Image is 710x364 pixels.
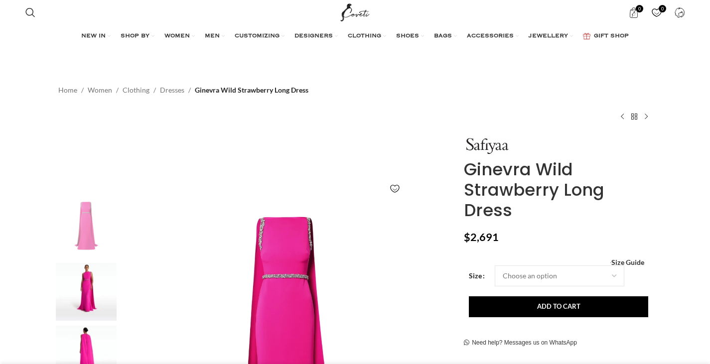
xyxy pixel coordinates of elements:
[20,2,40,22] a: Search
[467,26,519,46] a: ACCESSORIES
[464,159,652,220] h1: Ginevra Wild Strawberry Long Dress
[464,137,509,154] img: Safiyaa
[396,26,424,46] a: SHOES
[434,32,452,40] span: BAGS
[659,5,666,12] span: 0
[467,32,514,40] span: ACCESSORIES
[583,26,629,46] a: GIFT SHOP
[195,85,308,96] span: Ginevra Wild Strawberry Long Dress
[294,26,338,46] a: DESIGNERS
[121,26,154,46] a: SHOP BY
[434,26,457,46] a: BAGS
[235,26,284,46] a: CUSTOMIZING
[205,32,220,40] span: MEN
[469,296,648,317] button: Add to cart
[58,85,77,96] a: Home
[121,32,149,40] span: SHOP BY
[160,85,184,96] a: Dresses
[164,26,195,46] a: WOMEN
[623,2,644,22] a: 0
[348,26,386,46] a: CLOTHING
[640,111,652,122] a: Next product
[294,32,333,40] span: DESIGNERS
[583,33,590,39] img: GiftBag
[164,32,190,40] span: WOMEN
[235,32,280,40] span: CUSTOMIZING
[20,26,690,46] div: Main navigation
[81,32,106,40] span: NEW IN
[464,231,470,243] span: $
[616,111,628,122] a: Previous product
[205,26,225,46] a: MEN
[88,85,112,96] a: Women
[464,231,499,243] bdi: 2,691
[646,2,667,22] div: My Wishlist
[348,32,381,40] span: CLOTHING
[529,26,573,46] a: JEWELLERY
[56,200,117,258] img: Safiyaa Ginevra Wild Strawberry Long Dress42407 nobg
[396,32,419,40] span: SHOES
[636,5,643,12] span: 0
[123,85,149,96] a: Clothing
[529,32,568,40] span: JEWELLERY
[338,7,372,16] a: Site logo
[469,270,485,281] label: Size
[464,339,577,347] a: Need help? Messages us on WhatsApp
[646,2,667,22] a: 0
[594,32,629,40] span: GIFT SHOP
[58,85,308,96] nav: Breadcrumb
[56,263,117,321] img: safiyaa dress
[81,26,111,46] a: NEW IN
